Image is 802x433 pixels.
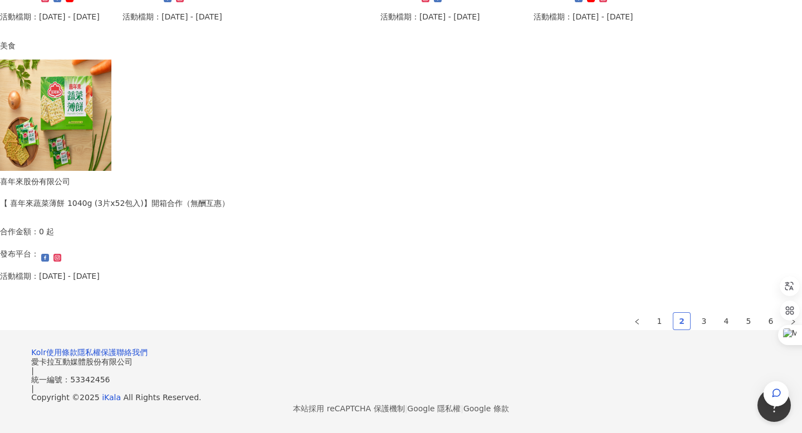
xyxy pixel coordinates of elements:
[628,312,646,330] button: left
[673,312,691,330] li: 2
[762,313,779,329] a: 6
[293,402,508,415] span: 本站採用 reCAPTCHA 保護機制
[461,404,463,413] span: |
[762,312,780,330] li: 6
[651,312,668,330] li: 1
[102,393,121,402] a: iKala
[673,313,690,329] a: 2
[116,348,148,357] a: 聯絡我們
[695,312,713,330] li: 3
[740,312,757,330] li: 5
[31,366,34,375] span: |
[717,312,735,330] li: 4
[651,313,668,329] a: 1
[463,404,509,413] a: Google 條款
[31,348,46,357] a: Kolr
[407,404,461,413] a: Google 隱私權
[740,313,757,329] a: 5
[718,313,735,329] a: 4
[757,388,791,422] iframe: Help Scout Beacon - Open
[39,225,54,238] p: 0 起
[628,312,646,330] li: Previous Page
[696,313,712,329] a: 3
[31,375,771,384] div: 統一編號：53342456
[46,348,77,357] a: 使用條款
[77,348,116,357] a: 隱私權保護
[123,11,222,23] p: 活動檔期：[DATE] - [DATE]
[31,384,34,393] span: |
[534,11,633,23] p: 活動檔期：[DATE] - [DATE]
[380,11,480,23] p: 活動檔期：[DATE] - [DATE]
[634,318,640,325] span: left
[31,357,771,366] div: 愛卡拉互動媒體股份有限公司
[31,393,771,402] div: Copyright © 2025 All Rights Reserved.
[405,404,408,413] span: |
